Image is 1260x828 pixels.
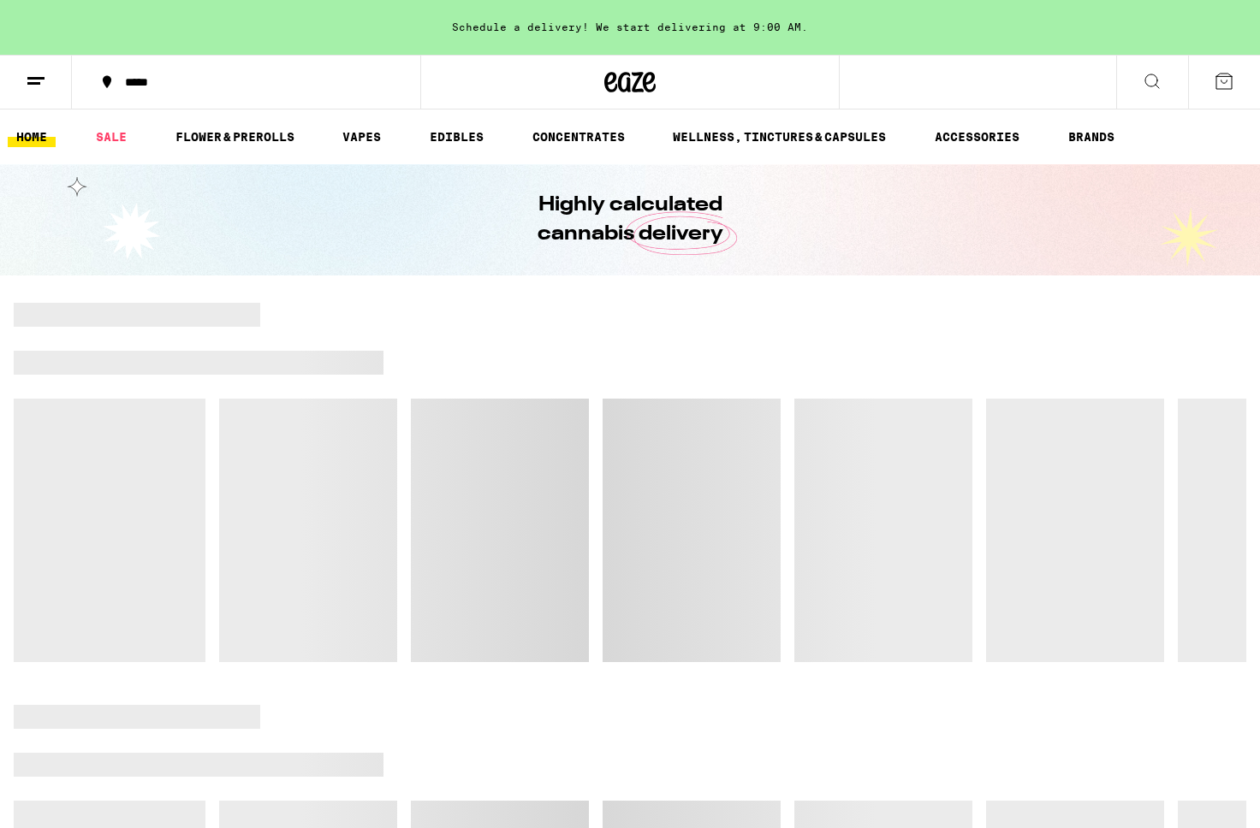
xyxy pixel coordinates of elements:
a: SALE [87,127,135,147]
a: VAPES [334,127,389,147]
a: ACCESSORIES [926,127,1028,147]
a: CONCENTRATES [524,127,633,147]
a: WELLNESS, TINCTURES & CAPSULES [664,127,894,147]
a: BRANDS [1060,127,1123,147]
a: FLOWER & PREROLLS [167,127,303,147]
h1: Highly calculated cannabis delivery [489,191,771,249]
a: HOME [8,127,56,147]
a: EDIBLES [421,127,492,147]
